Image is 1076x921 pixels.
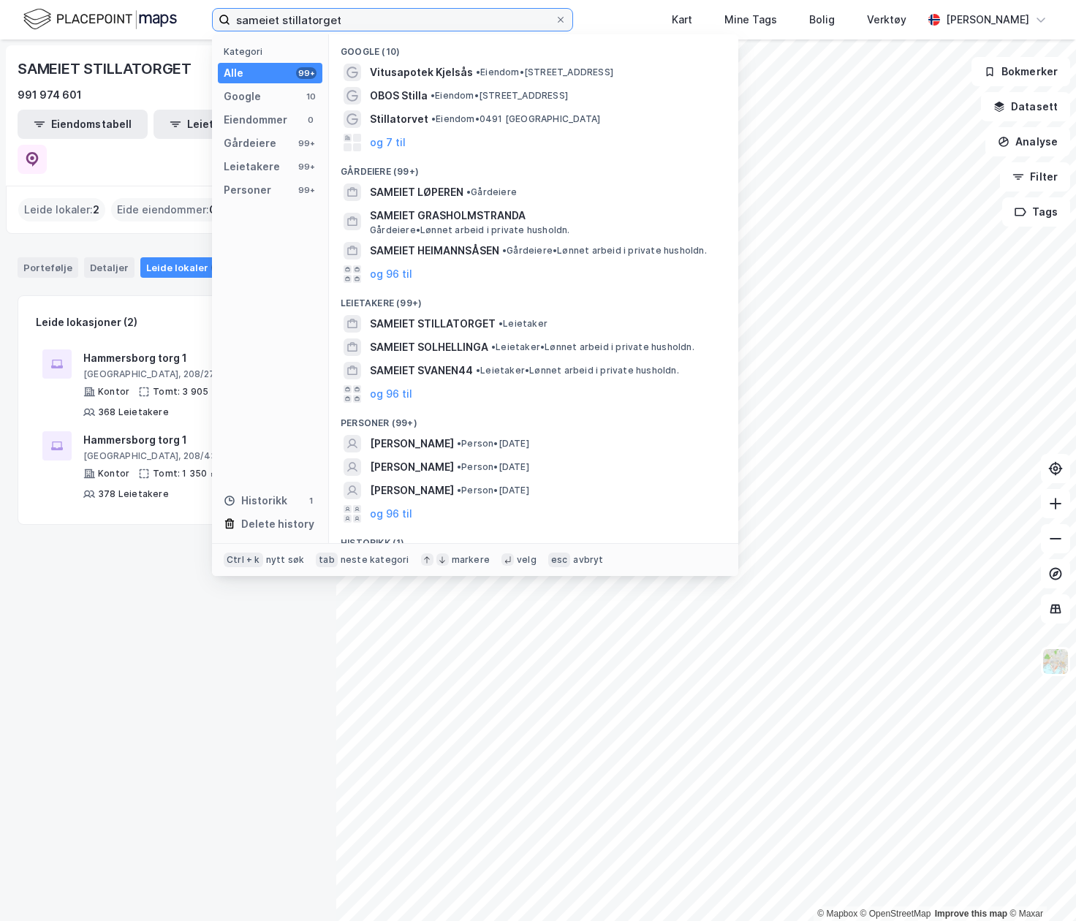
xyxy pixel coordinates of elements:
div: Gårdeiere (99+) [329,154,738,181]
div: [GEOGRAPHIC_DATA], 208/279 [83,368,294,380]
span: • [457,485,461,496]
span: Gårdeiere • Lønnet arbeid i private husholdn. [502,245,707,257]
span: SAMEIET STILLATORGET [370,315,496,333]
div: Leide lokaler [140,257,232,278]
div: [GEOGRAPHIC_DATA], 208/438 [83,450,294,462]
div: nytt søk [266,554,305,566]
button: og 96 til [370,505,412,523]
iframe: Chat Widget [1003,851,1076,921]
button: Bokmerker [971,57,1070,86]
div: Eide eiendommer : [111,198,222,221]
span: Leietaker • Lønnet arbeid i private husholdn. [491,341,694,353]
div: Leide lokaler : [18,198,105,221]
a: Mapbox [817,909,857,919]
span: • [476,365,480,376]
span: • [499,318,503,329]
span: Leietaker • Lønnet arbeid i private husholdn. [476,365,679,376]
span: • [431,113,436,124]
div: 0 [305,114,317,126]
div: 99+ [296,161,317,173]
button: Leietakertabell [154,110,284,139]
img: logo.f888ab2527a4732fd821a326f86c7f29.svg [23,7,177,32]
span: • [457,461,461,472]
div: Hammersborg torg 1 [83,431,294,449]
div: Mine Tags [724,11,777,29]
span: Person • [DATE] [457,485,529,496]
button: og 96 til [370,265,412,283]
div: Google [224,88,261,105]
span: 2 [93,201,99,219]
div: Personer (99+) [329,406,738,432]
span: Stillatorvet [370,110,428,128]
div: markere [452,554,490,566]
span: SAMEIET LØPEREN [370,183,463,201]
span: SAMEIET SVANEN44 [370,362,473,379]
div: Kontor [98,386,129,398]
div: 10 [305,91,317,102]
div: Kart [672,11,692,29]
span: Person • [DATE] [457,461,529,473]
button: Filter [1000,162,1070,192]
div: avbryt [573,554,603,566]
button: Analyse [985,127,1070,156]
div: 99+ [296,137,317,149]
span: • [491,341,496,352]
div: 2 [211,260,226,275]
div: [PERSON_NAME] [946,11,1029,29]
div: Personer [224,181,271,199]
div: velg [517,554,537,566]
button: Eiendomstabell [18,110,148,139]
span: • [476,67,480,77]
span: [PERSON_NAME] [370,435,454,452]
span: 0 [209,201,216,219]
div: Leietakere (99+) [329,286,738,312]
div: 99+ [296,67,317,79]
span: SAMEIET GRASHOLMSTRANDA [370,207,721,224]
div: tab [316,553,338,567]
a: OpenStreetMap [860,909,931,919]
span: Person • [DATE] [457,438,529,450]
div: Alle [224,64,243,82]
span: • [502,245,507,256]
button: og 7 til [370,134,406,151]
span: • [457,438,461,449]
div: 368 Leietakere [98,406,169,418]
div: Delete history [241,515,314,533]
img: Z [1042,648,1069,675]
button: Tags [1002,197,1070,227]
div: Leietakere [224,158,280,175]
div: 991 974 601 [18,86,82,104]
div: 99+ [296,184,317,196]
span: SAMEIET HEIMANNSÅSEN [370,242,499,259]
div: Gårdeiere [224,134,276,152]
span: Eiendom • 0491 [GEOGRAPHIC_DATA] [431,113,600,125]
div: Portefølje [18,257,78,278]
div: Kontor [98,468,129,480]
span: • [466,186,471,197]
button: og 96 til [370,385,412,403]
div: SAMEIET STILLATORGET [18,57,194,80]
span: Leietaker [499,318,548,330]
span: Eiendom • [STREET_ADDRESS] [431,90,568,102]
div: Hammersborg torg 1 [83,349,294,367]
div: Detaljer [84,257,134,278]
span: SAMEIET SOLHELLINGA [370,338,488,356]
div: esc [548,553,571,567]
div: Historikk [224,492,287,509]
div: Historikk (1) [329,526,738,552]
div: neste kategori [341,554,409,566]
div: Kategori [224,46,322,57]
div: Ctrl + k [224,553,263,567]
div: Verktøy [867,11,906,29]
div: Leide lokasjoner (2) [36,314,137,331]
span: OBOS Stilla [370,87,428,105]
a: Improve this map [935,909,1007,919]
div: Tomt: 3 905 ㎡ [153,386,220,398]
div: 1 [305,495,317,507]
div: Google (10) [329,34,738,61]
span: Gårdeiere [466,186,517,198]
span: • [431,90,435,101]
span: Vitusapotek Kjelsås [370,64,473,81]
span: [PERSON_NAME] [370,482,454,499]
